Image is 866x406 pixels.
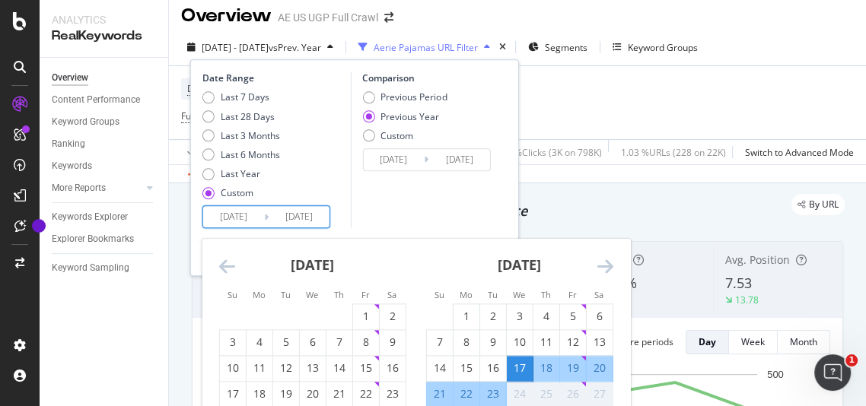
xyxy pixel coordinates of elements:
a: Explorer Bookmarks [52,231,158,247]
a: Keywords [52,158,158,174]
div: 18 [247,387,272,402]
td: Choose Tuesday, August 5, 2025 as your check-out date. It’s available. [272,330,299,356]
td: Selected. Friday, September 19, 2025 [559,356,586,382]
div: 19 [273,387,299,402]
div: Previous Period [362,91,447,104]
div: 7 [326,335,352,350]
span: Full URL [181,109,215,122]
div: 13 [300,361,326,376]
div: Keywords [52,158,92,174]
td: Choose Monday, August 4, 2025 as your check-out date. It’s available. [246,330,272,356]
button: Aerie Pajamas URL Filter [352,35,496,59]
small: We [306,290,318,301]
td: Choose Saturday, August 9, 2025 as your check-out date. It’s available. [379,330,406,356]
span: vs Prev. Year [269,41,321,54]
small: Mo [460,290,473,301]
div: Last 3 Months [221,129,280,142]
input: Start Date [203,207,264,228]
td: Choose Tuesday, September 2, 2025 as your check-out date. It’s available. [479,304,506,330]
a: Keyword Groups [52,114,158,130]
div: 22 [454,387,479,402]
div: Explorer Bookmarks [52,231,134,247]
div: arrow-right-arrow-left [384,12,393,23]
text: 500 [767,369,784,380]
div: 3 [507,309,533,325]
div: Previous Year [380,110,439,123]
button: [DATE] - [DATE]vsPrev. Year [181,35,339,59]
div: Last 6 Months [221,148,280,161]
div: Compare periods [600,335,673,348]
div: Move backward to switch to the previous month. [219,258,235,277]
td: Choose Wednesday, August 6, 2025 as your check-out date. It’s available. [299,330,326,356]
button: Month [778,330,830,354]
td: Choose Wednesday, September 3, 2025 as your check-out date. It’s available. [506,304,533,330]
small: Sa [594,290,603,301]
div: 12 [560,335,586,350]
td: Choose Saturday, August 2, 2025 as your check-out date. It’s available. [379,304,406,330]
div: 22 [353,387,379,402]
div: Last Year [202,167,280,180]
div: Keywords Explorer [52,209,128,225]
td: Choose Saturday, September 6, 2025 as your check-out date. It’s available. [586,304,613,330]
div: 17 [507,361,533,376]
div: Last Year [221,167,260,180]
td: Choose Thursday, September 11, 2025 as your check-out date. It’s available. [533,330,559,356]
div: More Reports [52,180,106,196]
div: Keyword Sampling [52,260,129,276]
iframe: Intercom live chat [814,354,851,391]
div: 17 [220,387,246,402]
div: 1 [454,309,479,325]
input: Start Date [363,149,424,170]
small: Sa [387,290,396,301]
td: Choose Thursday, September 4, 2025 as your check-out date. It’s available. [533,304,559,330]
div: Last 7 Days [202,91,280,104]
small: Fr [568,290,577,301]
div: 21 [427,387,453,402]
small: Su [435,290,444,301]
div: 10 [507,335,533,350]
div: Overview [52,70,88,86]
div: Aerie Pajamas URL Filter [374,41,478,54]
div: 8 [454,335,479,350]
td: Choose Friday, August 15, 2025 as your check-out date. It’s available. [352,356,379,382]
td: Choose Sunday, August 10, 2025 as your check-out date. It’s available. [219,356,246,382]
div: 24 [507,387,533,402]
div: 1.03 % URLs ( 228 on 22K ) [621,146,726,159]
div: Tooltip anchor [32,219,46,233]
div: 11 [247,361,272,376]
div: 11 [533,335,559,350]
div: Switch to Advanced Mode [745,146,854,159]
button: Apply [181,140,225,164]
div: 2 [480,309,506,325]
td: Choose Thursday, August 7, 2025 as your check-out date. It’s available. [326,330,352,356]
td: Choose Sunday, August 3, 2025 as your check-out date. It’s available. [219,330,246,356]
td: Choose Saturday, August 16, 2025 as your check-out date. It’s available. [379,356,406,382]
div: 18 [533,361,559,376]
input: End Date [269,207,330,228]
small: Tu [488,290,498,301]
div: 6 [300,335,326,350]
div: 15 [353,361,379,376]
div: Custom [202,186,280,199]
div: RealKeywords [52,27,156,45]
div: 27 [587,387,613,402]
div: 14 [326,361,352,376]
div: 19 [560,361,586,376]
span: Avg. Position [725,252,790,267]
div: 0.31 % Clicks ( 3K on 798K ) [494,146,602,159]
div: 10 [220,361,246,376]
div: 20 [587,361,613,376]
div: 5 [560,309,586,325]
span: By URL [809,200,839,209]
div: Last 28 Days [202,110,280,123]
td: Selected. Saturday, September 20, 2025 [586,356,613,382]
div: Previous Period [380,91,447,104]
div: Keyword Groups [628,41,698,54]
button: Keyword Groups [607,35,704,59]
div: 21 [326,387,352,402]
a: More Reports [52,180,142,196]
small: Mo [253,290,266,301]
span: 1 [845,354,858,366]
div: 9 [380,335,406,350]
div: Last 3 Months [202,129,280,142]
